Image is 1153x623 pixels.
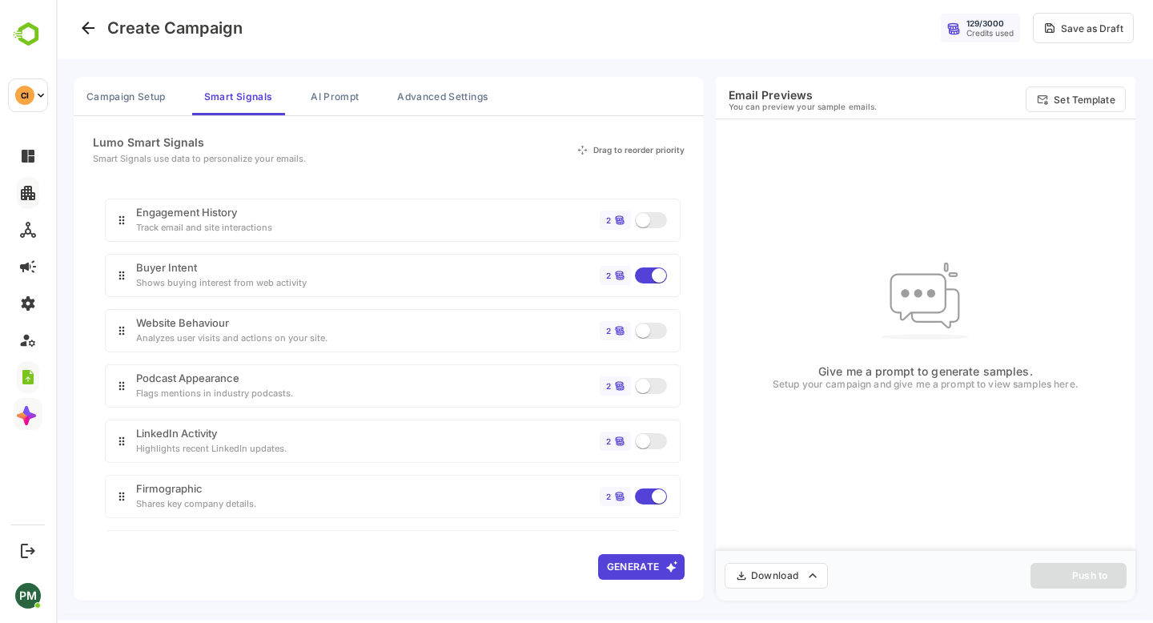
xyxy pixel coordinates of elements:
[80,321,271,332] div: Website Behaviour
[80,211,216,221] div: Engagement History
[80,225,216,236] div: Track email and site interactions
[673,105,822,115] p: You can preview your sample emails.
[673,91,822,105] h6: Email Previews
[45,419,621,470] div: LinkedIn ActivityHighlights recent LinkedIn updates.2
[80,391,237,402] div: Flags mentions in industry podcasts.
[328,80,444,119] button: Advanced Settings
[80,446,231,457] div: Highlights recent LinkedIn updates.
[80,266,251,276] div: Buyer Intent
[550,385,555,393] div: 2
[18,80,648,119] div: campaign tabs
[45,308,621,360] div: Website BehaviourAnalyzes user visits and actions on your site.2
[242,80,315,119] button: AI Prompt
[550,496,555,504] div: 2
[80,376,237,387] div: Podcast Appearance
[37,156,250,167] div: Smart Signals use data to personalize your emails.
[910,31,958,41] div: Credits used
[717,368,1022,381] p: Give me a prompt to generate samples.
[80,280,251,291] div: Shows buying interest from web activity
[998,97,1059,109] p: Set Template
[1005,26,1067,38] div: Save as Draft
[8,19,49,50] img: BambooboxLogoMark.f1c84d78b4c51b1a7b5f700c9845e183.svg
[669,566,773,592] button: Download
[80,501,200,512] div: Shares key company details.
[15,86,34,105] div: CI
[19,18,45,44] button: Go back
[45,474,621,525] div: FirmographicShares key company details.2
[537,149,629,158] div: Drag to reorder priority
[550,330,555,338] div: 2
[80,432,231,442] div: LinkedIn Activity
[910,22,948,31] div: 129 / 3000
[550,440,555,448] div: 2
[80,487,200,497] div: Firmographic
[542,557,629,583] button: Generate
[37,139,250,152] div: Lumo Smart Signals
[80,336,271,347] div: Analyzes user visits and actions on your site.
[135,80,229,119] button: Smart Signals
[18,80,123,119] button: Campaign Setup
[550,275,555,283] div: 2
[550,219,555,227] div: 2
[977,16,1078,46] button: Save as Draft
[45,364,621,415] div: Podcast AppearanceFlags mentions in industry podcasts.2
[45,198,621,249] div: Engagement HistoryTrack email and site interactions2
[45,253,621,304] div: Buyer IntentShows buying interest from web activity2
[17,540,38,561] button: Logout
[15,583,41,609] div: PM
[717,381,1022,395] p: Setup your campaign and give me a prompt to view samples here.
[970,90,1070,115] button: Set Template
[51,22,187,41] h4: Create Campaign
